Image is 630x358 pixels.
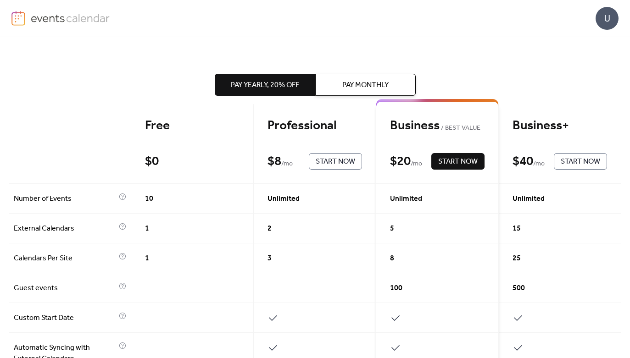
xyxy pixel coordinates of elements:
[440,123,480,134] span: BEST VALUE
[561,156,600,167] span: Start Now
[596,7,619,30] div: U
[145,154,159,170] div: $ 0
[11,11,25,26] img: logo
[268,118,362,134] div: Professional
[554,153,607,170] button: Start Now
[14,253,117,264] span: Calendars Per Site
[390,223,394,234] span: 5
[215,74,315,96] button: Pay Yearly, 20% off
[513,118,607,134] div: Business+
[513,193,545,204] span: Unlimited
[513,283,525,294] span: 500
[281,159,293,170] span: / mo
[390,193,422,204] span: Unlimited
[390,253,394,264] span: 8
[316,156,355,167] span: Start Now
[390,283,402,294] span: 100
[513,223,521,234] span: 15
[268,193,300,204] span: Unlimited
[145,223,149,234] span: 1
[315,74,416,96] button: Pay Monthly
[390,118,485,134] div: Business
[14,313,117,324] span: Custom Start Date
[268,253,272,264] span: 3
[268,154,281,170] div: $ 8
[145,193,153,204] span: 10
[431,153,485,170] button: Start Now
[309,153,362,170] button: Start Now
[390,154,411,170] div: $ 20
[342,80,389,91] span: Pay Monthly
[14,193,117,204] span: Number of Events
[268,223,272,234] span: 2
[231,80,299,91] span: Pay Yearly, 20% off
[145,118,240,134] div: Free
[533,159,545,170] span: / mo
[513,154,533,170] div: $ 40
[145,253,149,264] span: 1
[438,156,478,167] span: Start Now
[411,159,422,170] span: / mo
[513,253,521,264] span: 25
[14,223,117,234] span: External Calendars
[31,11,110,25] img: logo-type
[14,283,117,294] span: Guest events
